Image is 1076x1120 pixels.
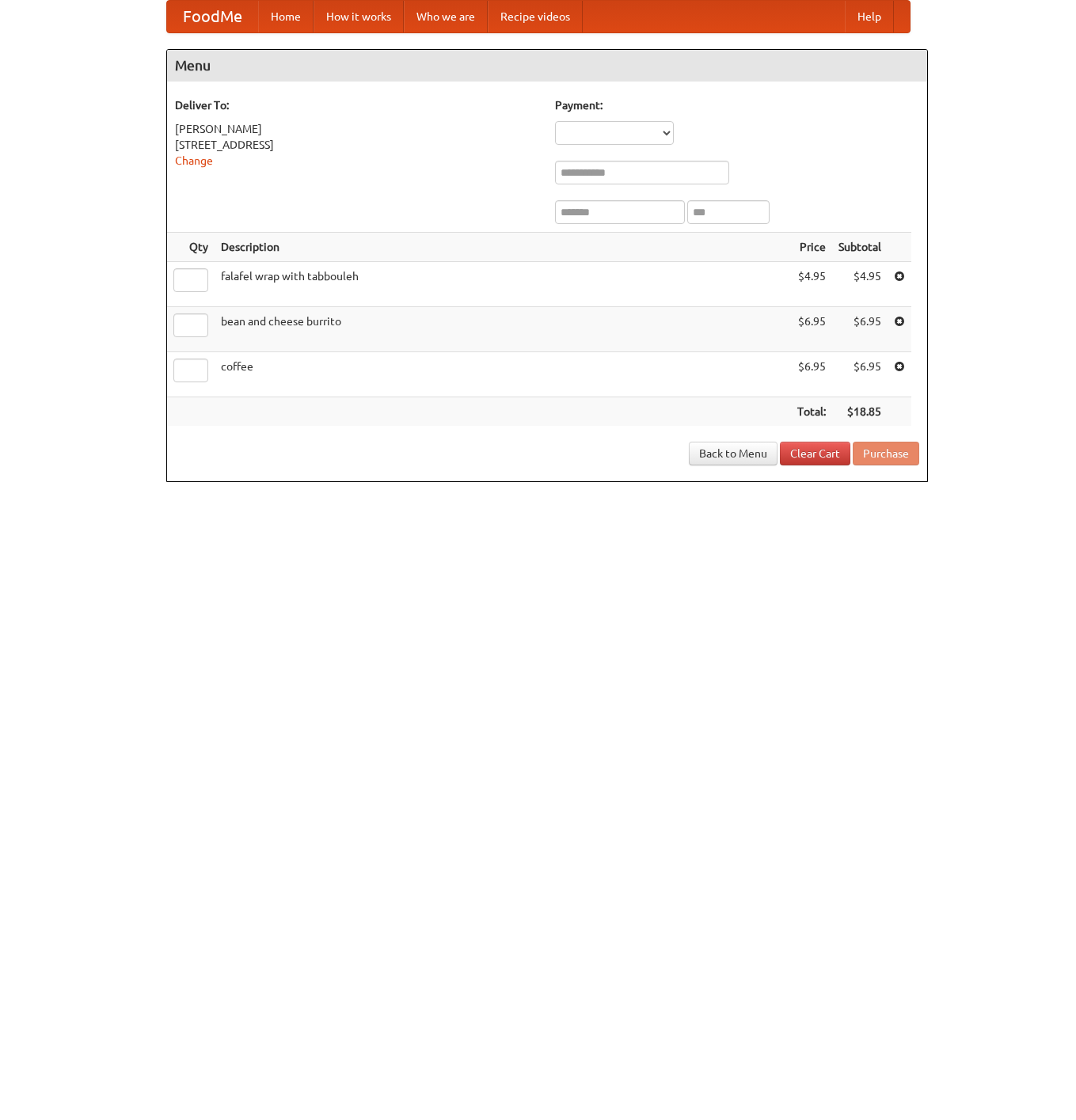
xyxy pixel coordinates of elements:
[832,352,888,397] td: $6.95
[832,262,888,307] td: $4.95
[845,1,894,32] a: Help
[314,1,404,32] a: How it works
[175,137,539,153] div: [STREET_ADDRESS]
[215,352,791,397] td: coffee
[832,397,888,427] th: $18.85
[791,262,832,307] td: $4.95
[215,233,791,262] th: Description
[791,397,832,427] th: Total:
[555,97,919,113] h5: Payment:
[780,442,850,465] a: Clear Cart
[175,121,539,137] div: [PERSON_NAME]
[791,307,832,352] td: $6.95
[832,233,888,262] th: Subtotal
[404,1,488,32] a: Who we are
[689,442,778,465] a: Back to Menu
[853,442,919,465] button: Purchase
[791,233,832,262] th: Price
[215,307,791,352] td: bean and cheese burrito
[167,1,258,32] a: FoodMe
[175,97,539,113] h5: Deliver To:
[215,262,791,307] td: falafel wrap with tabbouleh
[175,154,213,167] a: Change
[832,307,888,352] td: $6.95
[488,1,583,32] a: Recipe videos
[258,1,314,32] a: Home
[167,50,927,82] h4: Menu
[791,352,832,397] td: $6.95
[167,233,215,262] th: Qty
